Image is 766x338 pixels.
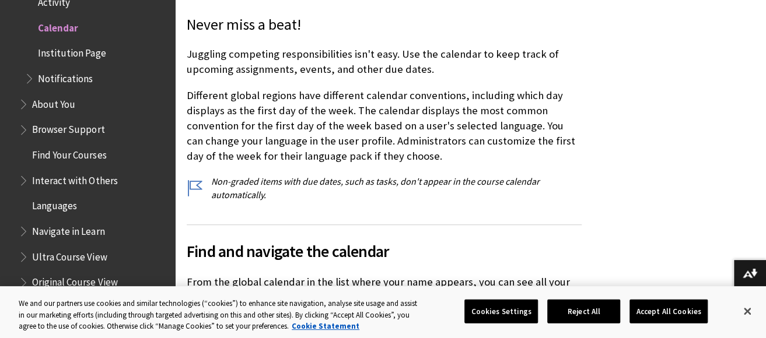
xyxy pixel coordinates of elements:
[464,299,538,323] button: Cookies Settings
[32,171,117,186] span: Interact with Others
[38,18,78,34] span: Calendar
[32,94,75,110] span: About You
[32,120,104,136] span: Browser Support
[187,47,582,77] p: Juggling competing responsibilities isn't easy. Use the calendar to keep track of upcoming assign...
[187,175,582,201] p: Non-graded items with due dates, such as tasks, don't appear in the course calendar automatically.
[187,88,582,164] p: Different global regions have different calendar conventions, including which day displays as the...
[38,69,93,85] span: Notifications
[547,299,620,323] button: Reject All
[187,239,582,263] span: Find and navigate the calendar
[32,273,117,288] span: Original Course View
[187,274,582,305] p: From the global calendar in the list where your name appears, you can see all your upcoming due d...
[187,15,582,36] p: Never miss a beat!
[38,44,106,59] span: Institution Page
[32,221,104,237] span: Navigate in Learn
[734,298,760,324] button: Close
[629,299,707,323] button: Accept All Cookies
[32,247,107,263] span: Ultra Course View
[19,298,421,332] div: We and our partners use cookies and similar technologies (“cookies”) to enhance site navigation, ...
[32,145,106,161] span: Find Your Courses
[292,321,359,331] a: More information about your privacy, opens in a new tab
[32,196,77,212] span: Languages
